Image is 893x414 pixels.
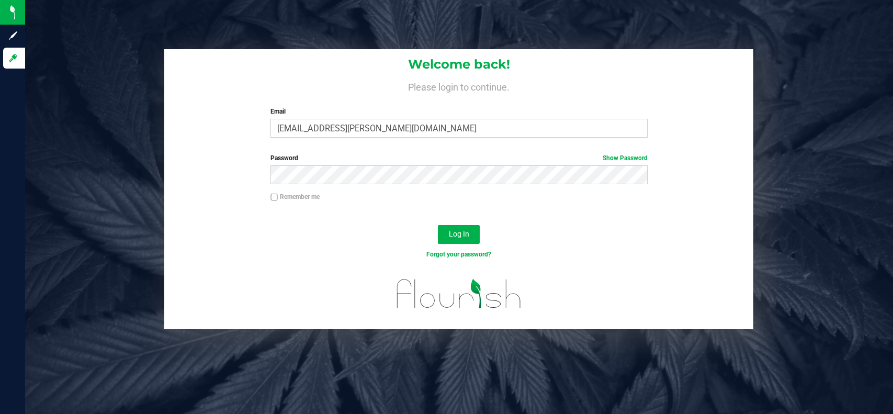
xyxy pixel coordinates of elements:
button: Log In [438,225,480,244]
label: Remember me [270,192,320,202]
a: Show Password [603,154,648,162]
h1: Welcome back! [164,58,753,71]
input: Remember me [270,194,278,201]
span: Password [270,154,298,162]
a: Forgot your password? [426,251,491,258]
inline-svg: Log in [8,53,18,63]
label: Email [270,107,648,116]
span: Log In [449,230,469,238]
h4: Please login to continue. [164,80,753,92]
inline-svg: Sign up [8,30,18,41]
img: flourish_logo.svg [386,270,533,318]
